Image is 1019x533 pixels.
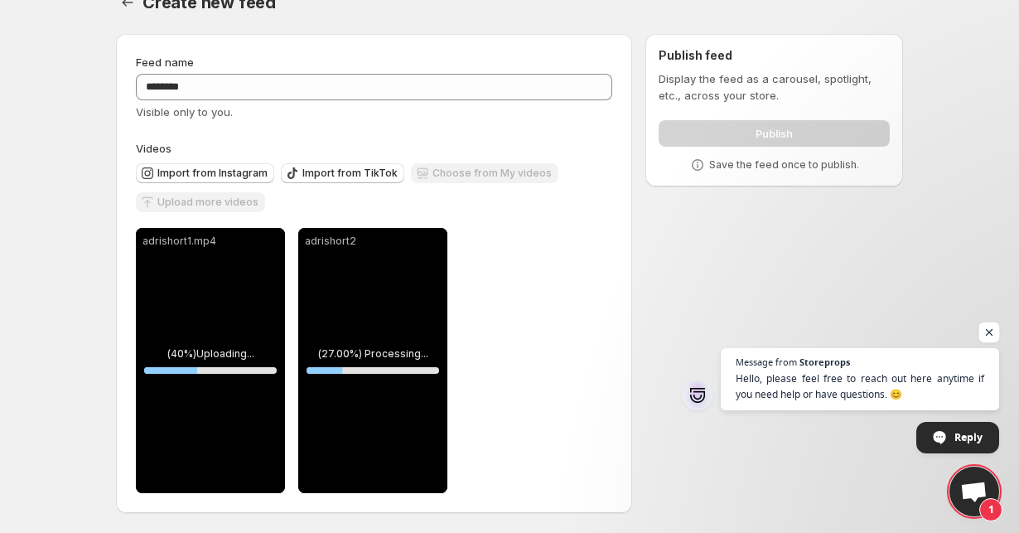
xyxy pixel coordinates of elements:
span: Storeprops [799,357,850,366]
h2: Publish feed [659,47,890,64]
span: Reply [954,423,983,452]
span: Hello, please feel free to reach out here anytime if you need help or have questions. 😊 [736,371,984,402]
p: Save the feed once to publish. [709,158,859,172]
span: Import from TikTok [302,167,398,180]
span: Feed name [136,56,194,69]
span: Videos [136,142,171,155]
span: Import from Instagram [157,167,268,180]
span: 1 [979,498,1002,521]
button: Import from Instagram [136,163,274,183]
p: Display the feed as a carousel, spotlight, etc., across your store. [659,70,890,104]
div: adrishort2(27.00%) Processing...27% [298,228,447,493]
p: adrishort1.mp4 [142,235,278,248]
span: Visible only to you. [136,105,233,119]
button: Import from TikTok [281,163,404,183]
a: Open chat [949,467,999,516]
p: adrishort2 [305,235,441,248]
span: Message from [736,357,797,366]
